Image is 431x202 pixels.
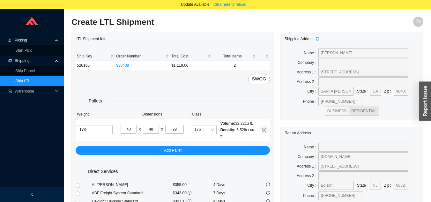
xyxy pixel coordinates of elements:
button: close-circle [260,125,269,134]
span: Total Cost [171,53,206,59]
span: copy [316,37,319,41]
div: 32.22 cu ft. [220,120,257,127]
label: Phone [303,191,318,200]
span: sync [266,183,270,186]
span: sync [266,191,270,195]
label: Company [298,58,318,67]
div: Return Address [285,127,419,139]
span: 175 [194,125,214,134]
span: Order Number [116,53,164,59]
label: State [357,87,370,96]
label: Zip [384,181,394,190]
div: Copy [316,36,319,42]
label: City [308,87,318,96]
div: 4 Days [213,182,254,188]
label: Address 2 [297,77,318,86]
th: Order Number sortable [115,52,170,61]
span: Ship Key [77,53,109,59]
label: Address 1 [297,162,318,171]
div: $343.00 [173,190,213,196]
td: 526186 [76,61,115,70]
th: Weight [76,110,114,119]
span: Click here to reload [213,1,246,8]
span: Warehouse [15,86,53,96]
input: L [121,125,137,134]
th: undefined sortable [257,52,270,61]
span: ZS [416,17,420,27]
span: BUSINESS [327,109,347,113]
span: Add Pallet [164,147,182,153]
span: info-circle [188,191,191,195]
span: Direct Services [83,168,122,175]
span: Density: [220,128,235,132]
label: Zip [384,87,394,96]
button: SWOG [248,74,270,84]
label: State [357,181,370,190]
label: Company [298,152,318,161]
div: A. [PERSON_NAME] [92,182,173,188]
th: Total Cost sortable [170,52,212,61]
span: Volume: [220,121,235,126]
span: RESIDENTIAL [352,109,377,113]
th: Class [190,110,258,119]
div: x [161,126,163,132]
span: Total Items [214,53,251,59]
a: Start Pick [15,48,32,53]
span: SWOG [252,75,266,83]
div: LTL Shipment Info [76,33,270,45]
input: H [165,125,184,134]
th: Dimensions [114,110,190,119]
div: x [139,126,141,132]
div: 7 Days [213,190,254,196]
span: Pallets [84,97,107,105]
span: Picking [15,35,53,45]
td: 2 [212,61,257,70]
div: $355.00 [173,182,213,188]
div: ABF Freight System Standard [92,190,173,196]
label: Phone [303,97,318,106]
label: Name [304,49,318,57]
button: Add Pallet [76,146,270,155]
td: $1,119.00 [170,61,212,70]
th: Ship Key sortable [76,52,115,61]
span: Shipping Address [285,37,319,41]
h2: Create LTL Shipment [71,17,335,28]
a: 936438 [116,63,129,68]
span: Shipping [15,56,53,66]
label: City [308,181,318,190]
label: Address 1 [297,68,318,77]
th: Total Items sortable [212,52,257,61]
input: W [143,125,159,134]
span: left [30,192,34,196]
a: Ship Parcel [15,69,35,73]
label: Address 2 [297,171,318,180]
label: Name [304,143,318,152]
a: Ship LTL [15,79,30,83]
div: 5.52 lb / cu ft. [220,127,257,139]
